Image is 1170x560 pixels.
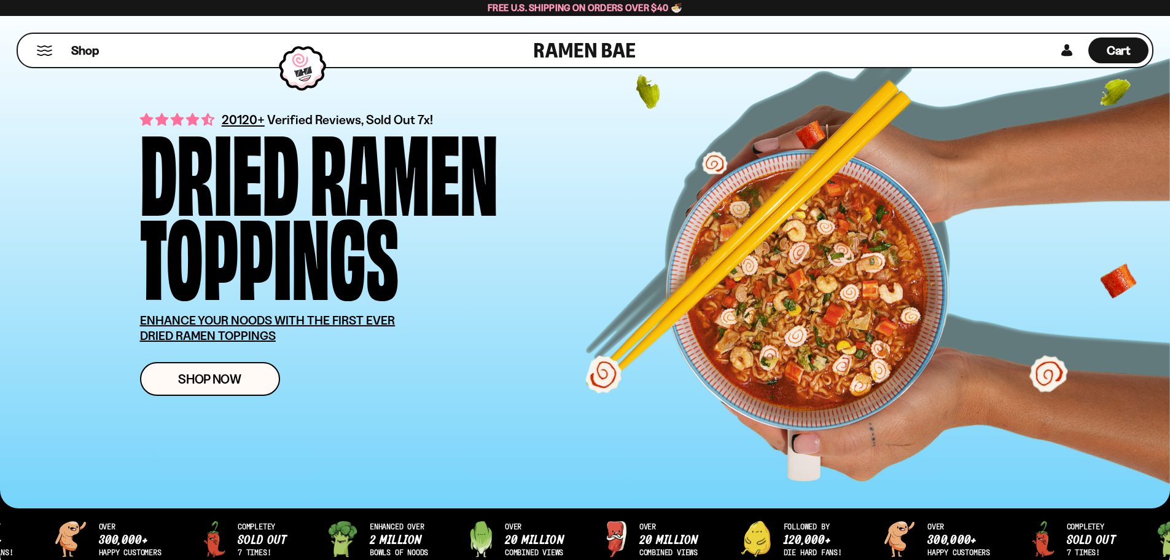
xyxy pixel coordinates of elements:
div: Ramen [310,126,498,210]
div: Cart [1088,34,1149,67]
u: ENHANCE YOUR NOODS WITH THE FIRST EVER DRIED RAMEN TOPPINGS [140,313,396,343]
div: Toppings [140,210,399,294]
span: Shop [71,42,99,59]
span: Cart [1107,43,1131,58]
div: Dried [140,126,299,210]
button: Mobile Menu Trigger [36,45,53,56]
a: Shop Now [140,362,280,396]
span: Shop Now [178,373,241,385]
span: Free U.S. Shipping on Orders over $40 🍜 [488,2,682,14]
a: Shop [71,37,99,63]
